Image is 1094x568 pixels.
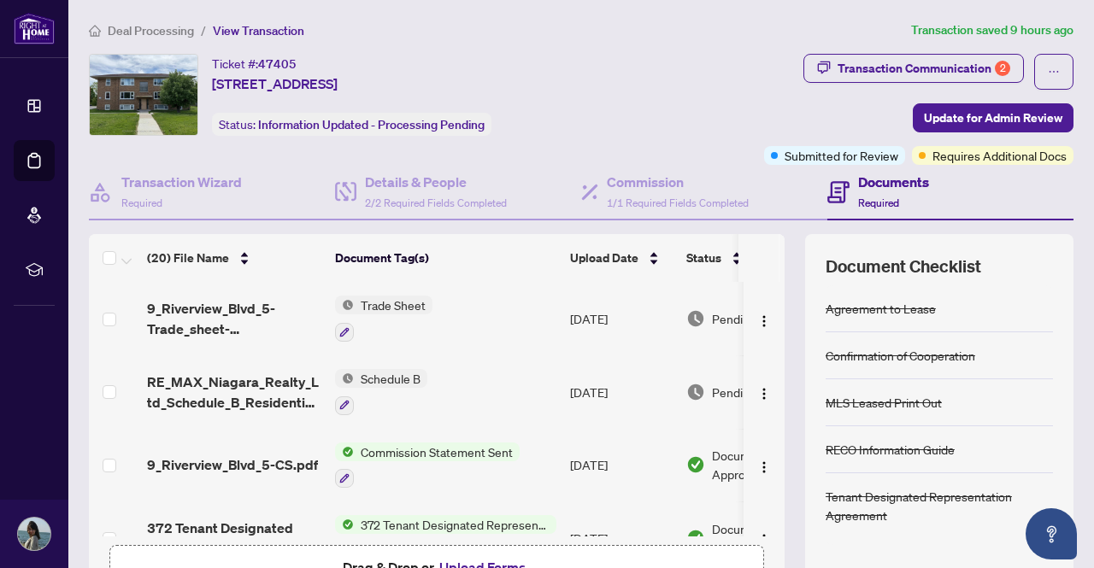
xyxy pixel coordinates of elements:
[757,533,771,547] img: Logo
[328,234,563,282] th: Document Tag(s)
[121,196,162,209] span: Required
[354,296,432,314] span: Trade Sheet
[803,54,1024,83] button: Transaction Communication2
[712,383,797,401] span: Pending Review
[932,146,1067,165] span: Requires Additional Docs
[750,451,778,478] button: Logo
[335,296,354,314] img: Status Icon
[365,196,507,209] span: 2/2 Required Fields Completed
[1048,66,1060,78] span: ellipsis
[335,369,427,415] button: Status IconSchedule B
[826,440,955,459] div: RECO Information Guide
[826,487,1053,524] div: Tenant Designated Representation Agreement
[140,234,328,282] th: (20) File Name
[686,455,705,474] img: Document Status
[258,117,485,132] span: Information Updated - Processing Pending
[258,56,297,72] span: 47405
[18,518,50,550] img: Profile Icon
[995,61,1010,76] div: 2
[335,296,432,342] button: Status IconTrade Sheet
[563,234,679,282] th: Upload Date
[712,519,818,557] span: Document Approved
[335,515,354,534] img: Status Icon
[563,429,679,502] td: [DATE]
[750,378,778,406] button: Logo
[213,23,304,38] span: View Transaction
[570,249,638,267] span: Upload Date
[785,146,898,165] span: Submitted for Review
[335,442,520,489] button: Status IconCommission Statement Sent
[858,196,899,209] span: Required
[563,282,679,355] td: [DATE]
[201,20,206,40] li: /
[14,13,55,44] img: logo
[826,393,942,412] div: MLS Leased Print Out
[147,249,229,267] span: (20) File Name
[679,234,825,282] th: Status
[607,196,749,209] span: 1/1 Required Fields Completed
[121,172,242,192] h4: Transaction Wizard
[212,54,297,73] div: Ticket #:
[212,113,491,136] div: Status:
[147,372,321,413] span: RE_MAX_Niagara_Realty_Ltd_Schedule_B_Residential_For_Leasepdf_[DATE] 21_51_35pdf_[DATE] 21_54_31.pdf
[686,309,705,328] img: Document Status
[354,369,427,388] span: Schedule B
[686,529,705,548] img: Document Status
[686,249,721,267] span: Status
[147,298,321,339] span: 9_Riverview_Blvd_5-Trade_sheet-Rabia_to_review.pdf
[757,387,771,401] img: Logo
[826,346,975,365] div: Confirmation of Cooperation
[1026,508,1077,559] button: Open asap
[686,383,705,401] img: Document Status
[89,25,101,37] span: home
[212,73,338,94] span: [STREET_ADDRESS]
[335,442,354,461] img: Status Icon
[90,55,197,135] img: IMG-X12295580_1.jpg
[924,104,1062,132] span: Update for Admin Review
[757,460,771,474] img: Logo
[838,55,1010,82] div: Transaction Communication
[607,172,749,192] h4: Commission
[757,314,771,328] img: Logo
[108,23,194,38] span: Deal Processing
[858,172,929,192] h4: Documents
[335,515,556,561] button: Status Icon372 Tenant Designated Representation Agreement - Authority for Lease or Purchase
[750,524,778,552] button: Logo
[826,255,981,278] span: Document Checklist
[147,454,318,475] span: 9_Riverview_Blvd_5-CS.pdf
[354,515,556,534] span: 372 Tenant Designated Representation Agreement - Authority for Lease or Purchase
[750,305,778,332] button: Logo
[335,369,354,388] img: Status Icon
[365,172,507,192] h4: Details & People
[712,446,818,483] span: Document Approved
[826,299,936,318] div: Agreement to Lease
[911,20,1073,40] article: Transaction saved 9 hours ago
[913,103,1073,132] button: Update for Admin Review
[147,518,321,559] span: 372 Tenant Designated Representation Agreement - PropTx-OREA_[DATE] 17_04_24pdf_[DATE] 17_07_42.pdf
[354,442,520,461] span: Commission Statement Sent
[563,355,679,429] td: [DATE]
[712,309,797,328] span: Pending Review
